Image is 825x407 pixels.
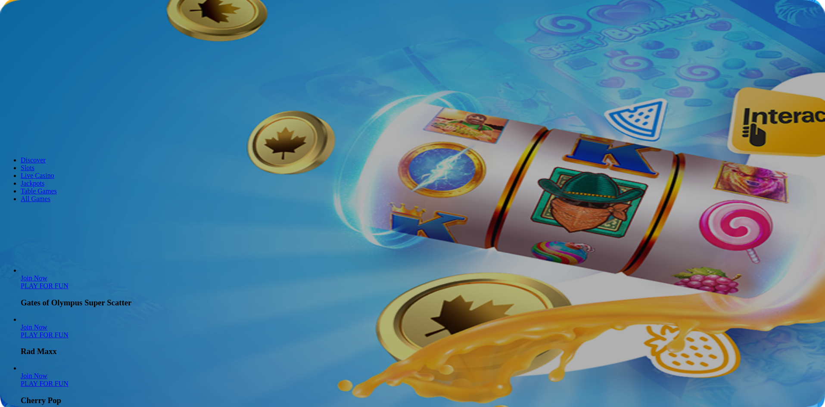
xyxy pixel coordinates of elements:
span: Join Now [21,372,47,379]
article: Cherry Pop [21,364,822,405]
article: Rad Maxx [21,316,822,357]
span: Slots [21,164,34,171]
span: Jackpots [21,180,44,187]
article: Gates of Olympus Super Scatter [21,267,822,308]
a: Cherry Pop [21,380,68,387]
a: Rad Maxx [21,331,68,339]
a: Rad Maxx [21,323,47,331]
span: Join Now [21,274,47,282]
span: Live Casino [21,172,54,179]
a: Cherry Pop [21,372,47,379]
h3: Rad Maxx [21,347,822,356]
nav: Lobby [3,142,822,203]
span: All Games [21,195,50,202]
h3: Gates of Olympus Super Scatter [21,298,822,308]
header: Lobby [3,142,822,219]
span: Table Games [21,187,57,195]
h3: Cherry Pop [21,396,822,405]
span: Join Now [21,323,47,331]
a: Gates of Olympus Super Scatter [21,274,47,282]
span: Discover [21,156,46,164]
a: Gates of Olympus Super Scatter [21,282,68,289]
